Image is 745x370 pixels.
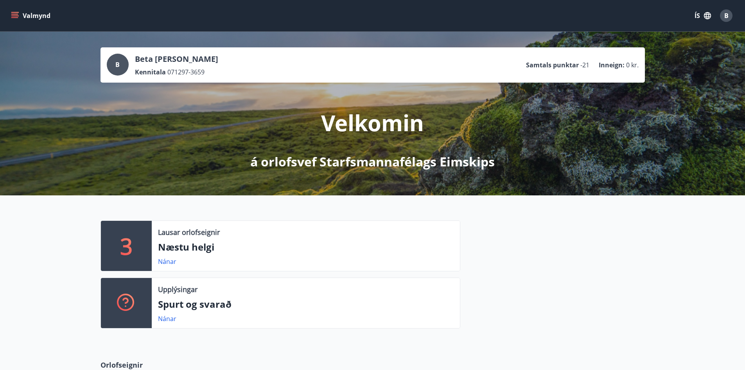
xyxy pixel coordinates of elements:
[321,108,424,137] p: Velkomin
[158,257,176,266] a: Nánar
[135,54,218,65] p: Beta [PERSON_NAME]
[626,61,639,69] span: 0 kr.
[135,68,166,76] p: Kennitala
[717,6,736,25] button: B
[250,153,495,170] p: á orlofsvef Starfsmannafélags Eimskips
[690,9,715,23] button: ÍS
[580,61,589,69] span: -21
[101,360,143,370] span: Orlofseignir
[158,298,454,311] p: Spurt og svarað
[158,284,197,294] p: Upplýsingar
[158,240,454,254] p: Næstu helgi
[724,11,729,20] span: B
[599,61,625,69] p: Inneign :
[120,231,133,261] p: 3
[526,61,579,69] p: Samtals punktar
[9,9,54,23] button: menu
[158,227,220,237] p: Lausar orlofseignir
[158,314,176,323] a: Nánar
[167,68,205,76] span: 071297-3659
[115,60,120,69] span: B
